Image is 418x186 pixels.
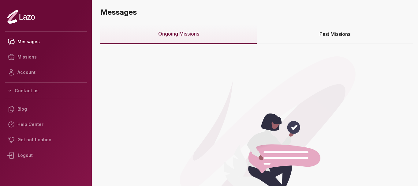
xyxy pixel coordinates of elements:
[5,34,87,49] a: Messages
[5,147,87,163] div: Logout
[5,101,87,117] a: Blog
[5,65,87,80] a: Account
[5,117,87,132] a: Help Center
[100,7,413,17] h3: Messages
[5,132,87,147] a: Get notification
[5,85,87,96] button: Contact us
[158,30,199,37] span: Ongoing Missions
[5,49,87,65] a: Missions
[319,30,350,38] span: Past Missions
